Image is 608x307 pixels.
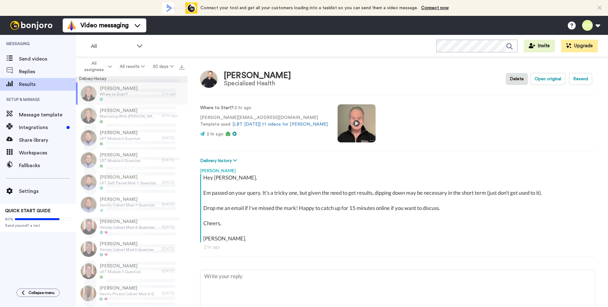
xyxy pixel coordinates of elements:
div: Hey [PERSON_NAME], Em passed on your query. It's a tricky one, but given the need to get results,... [203,174,594,242]
a: [PERSON_NAME]Vercity Private Cohort Mod 4 Question[DATE] [76,282,187,304]
span: LBT Module 5 Question [100,158,141,163]
span: [PERSON_NAME] [100,130,141,136]
div: [DATE] [162,224,184,229]
button: Open original [530,73,565,85]
span: Vercity Cohort Mod 7 Question [100,203,155,208]
div: Delivery History [76,76,187,82]
span: [PERSON_NAME] [100,174,156,180]
div: Specialised Health [224,80,291,87]
span: Vercity Cohort Mod 5 Question [100,247,154,252]
div: [DATE] [162,246,184,251]
span: QUICK START GUIDE [5,209,51,213]
span: LBT Module 3 Question [100,269,141,274]
span: LBT Module 5 Question [100,136,141,141]
span: [PERSON_NAME] [100,152,141,158]
span: Settings [19,187,76,195]
div: 2 hr ago [162,91,184,96]
img: Image of Brad Domek [200,70,218,88]
img: vm-color.svg [66,20,77,30]
img: a62b23f6-6c5c-4865-91b4-22a98af0f15d-thumb.jpg [80,285,96,301]
a: [PERSON_NAME]Vercity Cohort Mod 4 Question[DATE] [76,216,187,238]
span: [PERSON_NAME] [100,263,141,269]
span: Vercity Private Cohort Mod 4 Question [99,291,159,297]
strong: Where to Start? [200,106,234,110]
a: [PERSON_NAME]Mentoring With [PERSON_NAME]21 hr ago [76,105,187,127]
div: [PERSON_NAME] [224,71,291,80]
img: export.svg [179,65,184,70]
span: Workspaces [19,149,76,157]
span: [PERSON_NAME] [100,196,155,203]
span: Send yourself a test [5,223,71,228]
a: [LBT [DATE]] 1:1 videos for [PERSON_NAME] [232,122,328,127]
div: [DATE] [162,269,184,274]
div: animation [162,3,197,14]
div: [PERSON_NAME] [200,164,595,174]
span: Results [19,81,76,88]
span: Collapse menu [28,290,54,295]
img: 00774fd1-4c78-4782-a6d8-96387839e671-thumb.jpg [81,174,97,190]
a: [PERSON_NAME]LBT Self Paced Mod 7 Question[DATE] [76,171,187,193]
img: 8d0034e5-2359-4e18-88cd-e550403035e3-thumb.jpg [81,152,97,168]
button: Export all results that match these filters now. [177,62,186,71]
span: [PERSON_NAME] [99,285,159,291]
span: [PERSON_NAME] [100,241,154,247]
a: [PERSON_NAME]Where to Start?2 hr ago [76,82,187,105]
button: All results [116,61,149,72]
button: Delete [506,73,528,85]
div: 21 hr ago [162,113,184,118]
a: Connect now [421,6,449,10]
img: 1dabb941-1905-46bb-80e4-fbc073c92a12-thumb.jpg [81,197,97,212]
img: 8af386c8-f0f0-476a-8447-3edea1d4cd6f-thumb.jpg [81,130,97,146]
div: [DATE] [162,135,184,140]
span: [PERSON_NAME] [100,219,155,225]
button: Collapse menu [16,289,60,297]
img: bj-logo-header-white.svg [8,21,55,30]
img: 59599505-2823-4114-8970-f568667e08d4-thumb.jpg [81,108,97,124]
button: Invite [524,40,555,52]
button: 30 days [149,61,177,72]
a: [PERSON_NAME]LBT Module 3 Question[DATE] [76,260,187,282]
a: [PERSON_NAME]Vercity Cohort Mod 5 Question[DATE] [76,238,187,260]
button: Resend [569,73,592,85]
span: Mentoring With [PERSON_NAME] [100,114,159,119]
span: LBT Self Paced Mod 7 Question [100,180,156,186]
a: [PERSON_NAME]LBT Module 5 Question[DATE] [76,149,187,171]
img: 47e5af66-fbaf-49f9-8292-0284655b4f46-thumb.jpg [81,263,97,279]
p: [PERSON_NAME][EMAIL_ADDRESS][DOMAIN_NAME] Template used: [200,114,328,128]
div: [DATE] [162,180,184,185]
img: 6611293d-f3f2-4f89-957c-7128a0f44778-thumb.jpg [81,219,97,235]
span: Where to Start? [100,92,137,97]
span: Fallbacks [19,162,76,169]
span: Integrations [19,124,64,131]
a: [PERSON_NAME]LBT Module 5 Question[DATE] [76,127,187,149]
span: Replies [19,68,76,75]
button: All assignees [77,58,116,75]
button: Delivery history [200,157,239,164]
div: 2 hr ago [204,244,592,250]
span: 80% [5,217,13,222]
a: [PERSON_NAME]Vercity Cohort Mod 7 Question[DATE] [76,193,187,216]
div: [DATE] [162,291,184,296]
img: 41b71b1c-5f81-47ac-8ce4-eb50e81c4f46-thumb.jpg [81,86,97,101]
span: [PERSON_NAME] [100,85,137,92]
span: [PERSON_NAME] [100,108,159,114]
span: Connect your tool and get all your customers loading into a tasklist so you can send them a video... [200,6,418,10]
span: All [91,42,133,50]
div: [DATE] [162,158,184,163]
img: 3b5bbadc-7fb2-41ce-9d4a-d5c8c7a81e38-thumb.jpg [81,241,97,257]
span: Message template [19,111,76,119]
span: All assignees [81,60,107,73]
span: Vercity Cohort Mod 4 Question [100,225,155,230]
span: Share library [19,136,76,144]
div: [DATE] [162,202,184,207]
span: Video messaging [80,21,129,30]
span: Send videos [19,55,76,63]
span: 2 hr ago [207,132,224,136]
button: Upgrade [561,40,598,52]
p: : 2 hr ago [200,105,328,111]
